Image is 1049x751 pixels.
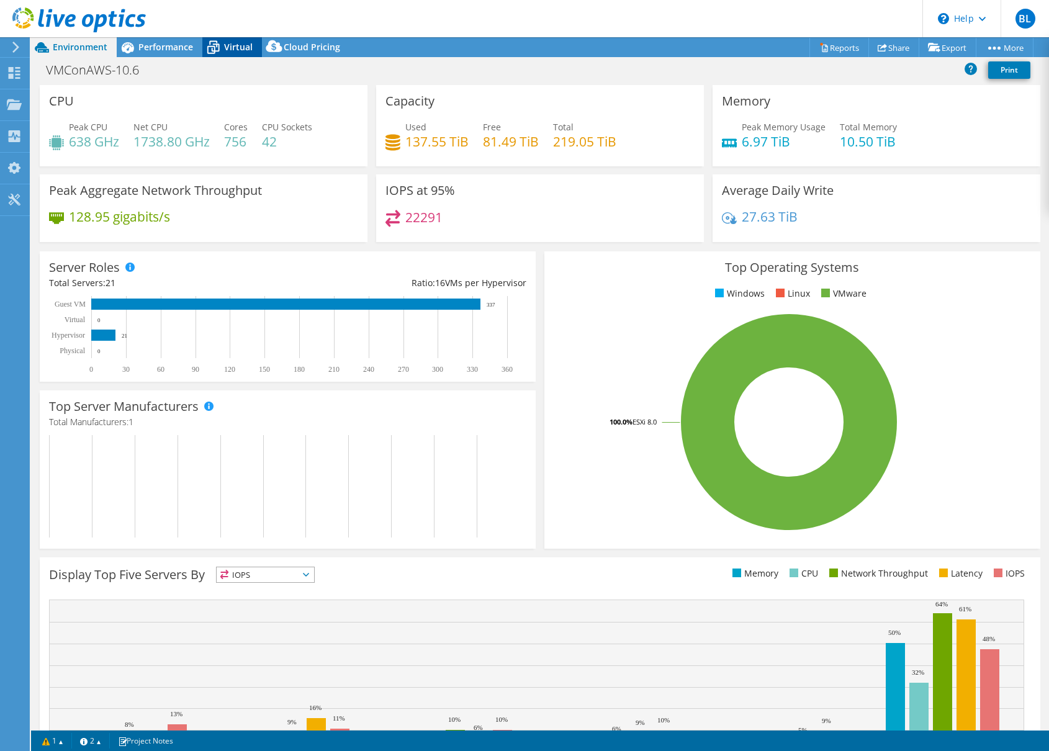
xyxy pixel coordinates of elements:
text: 48% [983,635,995,642]
text: 0 [97,348,101,354]
h3: Average Daily Write [722,184,834,197]
text: 0 [89,365,93,374]
text: 10% [448,716,461,723]
text: 270 [398,365,409,374]
span: Used [405,121,426,133]
h4: Total Manufacturers: [49,415,526,429]
a: Share [868,38,919,57]
text: 21 [122,333,127,339]
h4: 128.95 gigabits/s [69,210,170,223]
li: Windows [712,287,765,300]
h3: Server Roles [49,261,120,274]
span: Total [553,121,574,133]
text: 50% [888,629,901,636]
a: 1 [34,733,72,749]
h4: 10.50 TiB [840,135,897,148]
text: 9% [287,718,297,726]
text: 330 [467,365,478,374]
h4: 6.97 TiB [742,135,826,148]
text: 4% [426,729,436,737]
text: Physical [60,346,85,355]
h4: 1738.80 GHz [133,135,210,148]
li: Memory [729,567,778,580]
text: 6% [474,724,483,731]
text: 337 [487,302,495,308]
text: Hypervisor [52,331,85,340]
span: 21 [106,277,115,289]
text: Guest VM [55,300,86,308]
text: 240 [363,365,374,374]
text: 32% [912,668,924,676]
span: Environment [53,41,107,53]
h1: VMConAWS-10.6 [40,63,158,77]
span: Virtual [224,41,253,53]
text: 5% [798,726,808,734]
text: 8% [125,721,134,728]
li: VMware [818,287,867,300]
span: 16 [435,277,445,289]
text: 6% [612,725,621,732]
text: 30 [122,365,130,374]
span: Cores [224,121,248,133]
a: Print [988,61,1030,79]
text: 60 [157,365,164,374]
tspan: 100.0% [610,417,633,426]
span: Peak CPU [69,121,107,133]
span: Total Memory [840,121,897,133]
h3: Top Operating Systems [554,261,1031,274]
text: 64% [935,600,948,608]
text: 0 [97,317,101,323]
h4: 219.05 TiB [553,135,616,148]
h3: CPU [49,94,74,108]
h4: 22291 [405,210,443,224]
text: 210 [328,365,340,374]
text: 16% [309,704,322,711]
text: 4% [727,729,737,737]
text: 180 [294,365,305,374]
li: IOPS [991,567,1025,580]
h3: IOPS at 95% [385,184,455,197]
a: Project Notes [109,733,182,749]
span: BL [1015,9,1035,29]
text: 9% [822,717,831,724]
text: Virtual [65,315,86,324]
h4: 42 [262,135,312,148]
li: Network Throughput [826,567,928,580]
text: 13% [170,710,182,717]
text: 300 [432,365,443,374]
text: 3% [403,730,412,737]
h3: Top Server Manufacturers [49,400,199,413]
h4: 638 GHz [69,135,119,148]
h4: 756 [224,135,248,148]
text: 11% [333,714,345,722]
span: 1 [128,416,133,428]
tspan: ESXi 8.0 [633,417,657,426]
h3: Capacity [385,94,434,108]
svg: \n [938,13,949,24]
div: Ratio: VMs per Hypervisor [287,276,526,290]
text: 10% [657,716,670,724]
li: CPU [786,567,818,580]
span: Net CPU [133,121,168,133]
div: Total Servers: [49,276,287,290]
span: Peak Memory Usage [742,121,826,133]
span: Cloud Pricing [284,41,340,53]
a: 2 [71,733,110,749]
a: Export [919,38,976,57]
text: 90 [192,365,199,374]
text: 150 [259,365,270,374]
span: Performance [138,41,193,53]
text: 10% [495,716,508,723]
h4: 27.63 TiB [742,210,798,223]
text: 9% [636,719,645,726]
text: 61% [959,605,971,613]
span: CPU Sockets [262,121,312,133]
text: 360 [502,365,513,374]
li: Linux [773,287,810,300]
span: Free [483,121,501,133]
span: IOPS [217,567,314,582]
h3: Peak Aggregate Network Throughput [49,184,262,197]
a: Reports [809,38,869,57]
a: More [976,38,1033,57]
text: 4% [775,729,784,737]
